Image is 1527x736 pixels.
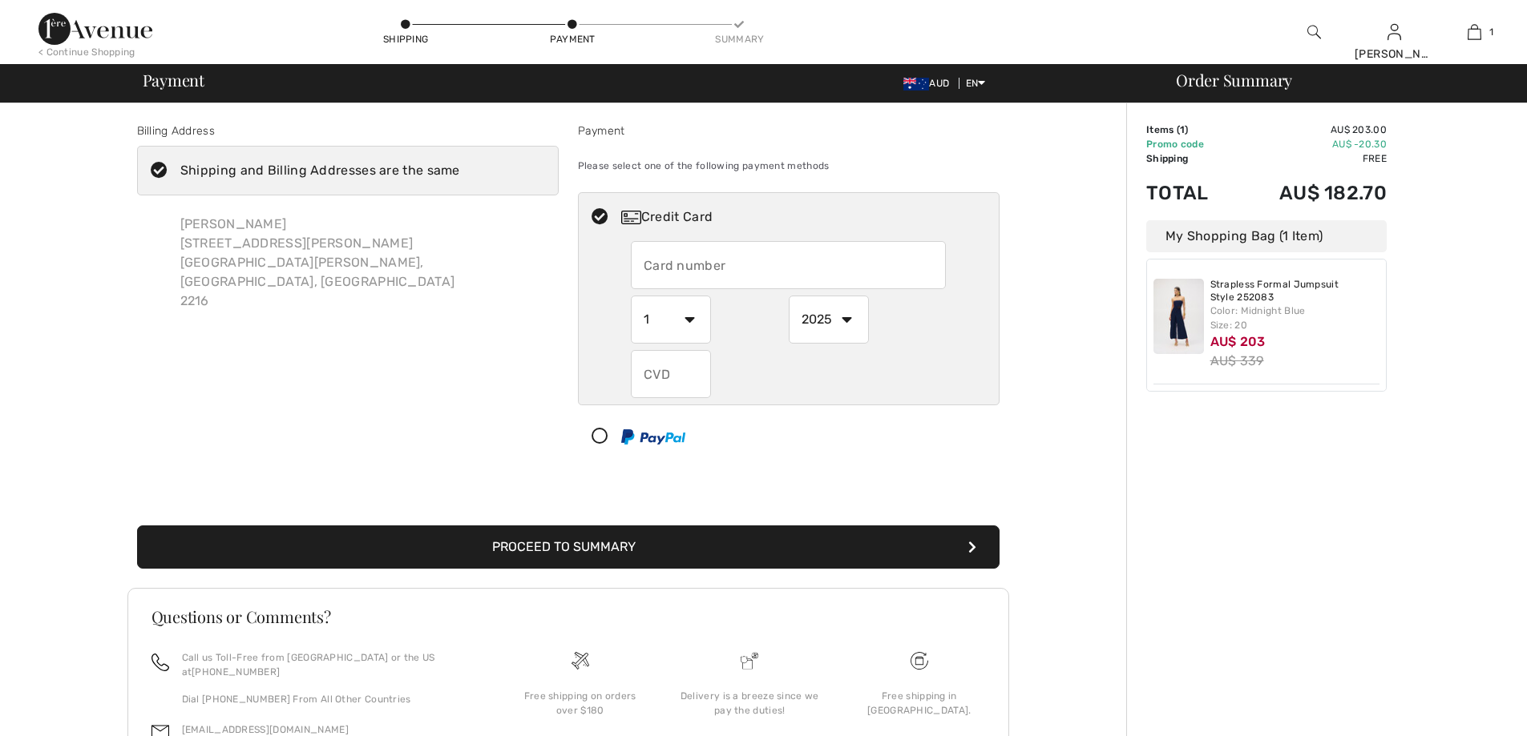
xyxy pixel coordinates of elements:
img: My Bag [1468,22,1481,42]
iframe: Opens a widget where you can find more information [1424,688,1511,728]
img: call [151,654,169,671]
img: Free shipping on orders over $180 [911,652,928,670]
span: AU$ 203 [1210,334,1266,349]
a: 1 [1435,22,1513,42]
div: Free shipping on orders over $180 [508,689,652,718]
div: [PERSON_NAME] [STREET_ADDRESS][PERSON_NAME] [GEOGRAPHIC_DATA][PERSON_NAME], [GEOGRAPHIC_DATA], [G... [168,202,559,324]
td: Total [1146,166,1234,220]
a: [PHONE_NUMBER] [192,666,280,678]
p: Call us Toll-Free from [GEOGRAPHIC_DATA] or the US at [182,650,476,679]
img: Strapless Formal Jumpsuit Style 252083 [1153,279,1204,354]
img: My Info [1388,22,1401,42]
button: Proceed to Summary [137,525,1000,569]
div: [PERSON_NAME] [1355,46,1433,62]
s: AU$ 339 [1210,353,1264,368]
span: Payment [143,72,204,88]
div: Shipping and Billing Addresses are the same [180,161,460,180]
div: Shipping [382,32,430,46]
input: Card number [631,241,946,289]
td: Promo code [1146,137,1234,151]
span: EN [966,78,986,89]
div: Payment [578,123,1000,139]
p: Dial [PHONE_NUMBER] From All Other Countries [182,692,476,706]
td: AU$ 182.70 [1234,166,1387,220]
td: AU$ 203.00 [1234,123,1387,137]
div: < Continue Shopping [38,45,135,59]
img: 1ère Avenue [38,13,152,45]
div: My Shopping Bag (1 Item) [1146,220,1387,252]
span: AUD [903,78,955,89]
div: Credit Card [621,207,988,227]
a: Strapless Formal Jumpsuit Style 252083 [1210,279,1380,304]
div: Billing Address [137,123,559,139]
td: Shipping [1146,151,1234,166]
div: Payment [548,32,596,46]
input: CVD [631,350,711,398]
img: search the website [1307,22,1321,42]
h3: Questions or Comments? [151,609,985,625]
div: Summary [715,32,763,46]
div: Please select one of the following payment methods [578,146,1000,186]
td: AU$ -20.30 [1234,137,1387,151]
div: Free shipping in [GEOGRAPHIC_DATA]. [847,689,992,718]
img: Credit Card [621,211,641,224]
a: [EMAIL_ADDRESS][DOMAIN_NAME] [182,724,349,735]
td: Free [1234,151,1387,166]
span: 1 [1489,25,1493,39]
a: Sign In [1388,24,1401,39]
div: Color: Midnight Blue Size: 20 [1210,304,1380,332]
img: PayPal [621,429,685,444]
img: Delivery is a breeze since we pay the duties! [741,652,758,670]
td: Items ( ) [1146,123,1234,137]
img: Australian Dollar [903,78,929,90]
span: 1 [1180,124,1185,135]
div: Order Summary [1157,72,1517,88]
img: Free shipping on orders over $180 [572,652,589,670]
div: Delivery is a breeze since we pay the duties! [677,689,822,718]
